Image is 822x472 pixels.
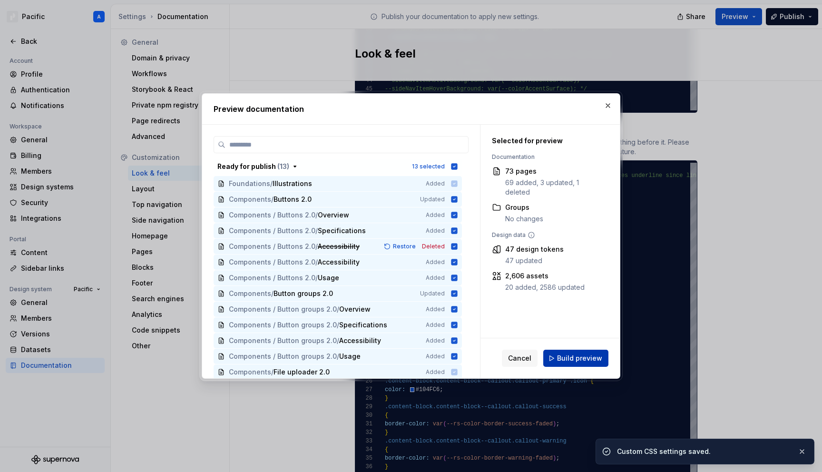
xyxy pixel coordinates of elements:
div: 20 added, 2586 updated [505,283,585,292]
span: Usage [339,352,361,361]
span: Components / Buttons 2.0 [229,210,315,220]
div: Selected for preview [492,136,604,146]
span: Components [229,289,271,298]
div: Custom CSS settings saved. [617,447,790,456]
div: No changes [505,214,543,224]
span: / [337,336,339,345]
div: Documentation [492,153,604,161]
span: Updated [420,196,445,203]
span: Components [229,195,271,204]
span: Deleted [422,243,445,250]
div: Groups [505,203,543,212]
span: Components / Button groups 2.0 [229,320,337,330]
div: 47 design tokens [505,245,564,254]
span: / [337,305,339,314]
div: 73 pages [505,167,604,176]
span: Usage [318,273,339,283]
div: 2,606 assets [505,271,585,281]
h2: Preview documentation [214,103,608,115]
span: Components / Button groups 2.0 [229,305,337,314]
span: / [315,242,318,251]
span: / [337,352,339,361]
span: Build preview [557,354,602,363]
span: Accessibility [318,242,360,251]
span: Specifications [318,226,366,236]
span: ( 13 ) [277,162,289,170]
div: Ready for publish [217,162,289,171]
span: Button groups 2.0 [274,289,333,298]
span: / [315,226,318,236]
span: Overview [318,210,349,220]
span: / [315,273,318,283]
span: Components / Buttons 2.0 [229,242,315,251]
span: Added [426,274,445,282]
span: Added [426,227,445,235]
span: Overview [339,305,371,314]
button: Ready for publish (13)13 selected [214,159,462,174]
span: Specifications [339,320,387,330]
span: Components / Button groups 2.0 [229,352,337,361]
span: Updated [420,290,445,297]
span: Cancel [508,354,531,363]
span: Accessibility [318,257,360,267]
button: Restore [381,242,420,251]
span: Components / Buttons 2.0 [229,273,315,283]
span: Added [426,305,445,313]
span: / [271,195,274,204]
span: Components / Button groups 2.0 [229,336,337,345]
span: Added [426,321,445,329]
span: Accessibility [339,336,381,345]
button: Build preview [543,350,608,367]
div: 69 added, 3 updated, 1 deleted [505,178,604,197]
span: / [315,210,318,220]
span: Added [426,337,445,344]
span: Restore [393,243,416,250]
span: Components / Buttons 2.0 [229,226,315,236]
span: Added [426,258,445,266]
span: / [315,257,318,267]
span: / [271,289,274,298]
span: Added [426,211,445,219]
span: Components / Buttons 2.0 [229,257,315,267]
span: Buttons 2.0 [274,195,312,204]
button: Cancel [502,350,538,367]
span: / [337,320,339,330]
span: Added [426,353,445,360]
div: Design data [492,231,604,239]
div: 47 updated [505,256,564,265]
div: 13 selected [412,163,445,170]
